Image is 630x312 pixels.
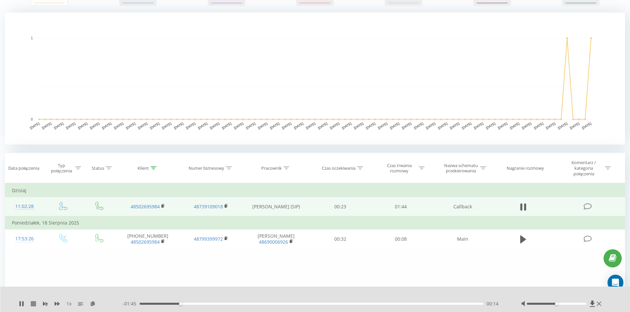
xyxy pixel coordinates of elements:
td: 00:23 [310,197,371,217]
div: Typ połączenia [50,163,73,174]
div: Czas oczekiwania [322,165,356,171]
span: 00:14 [486,300,498,307]
text: [DATE] [425,121,436,130]
text: [DATE] [557,121,568,130]
text: [DATE] [89,121,100,130]
text: [DATE] [149,121,160,130]
text: [DATE] [281,121,292,130]
td: [PERSON_NAME] (SIP) [242,197,310,217]
div: Accessibility label [179,302,182,305]
text: [DATE] [293,121,304,130]
text: [DATE] [329,121,340,130]
a: 48502695984 [131,203,160,210]
text: [DATE] [41,121,52,130]
td: 00:08 [371,229,431,249]
text: [DATE] [305,121,316,130]
text: 0 [31,118,33,121]
td: [PHONE_NUMBER] [116,229,179,249]
text: [DATE] [401,121,412,130]
td: [PERSON_NAME] [242,229,310,249]
text: [DATE] [497,121,508,130]
text: [DATE] [485,121,496,130]
div: Komentarz / kategoria połączenia [565,160,603,177]
text: [DATE] [245,121,256,130]
text: [DATE] [173,121,184,130]
text: 1 [31,36,33,40]
div: Open Intercom Messenger [608,275,623,291]
text: [DATE] [269,121,280,130]
text: [DATE] [473,121,484,130]
text: [DATE] [113,121,124,130]
text: [DATE] [533,121,544,130]
text: [DATE] [65,121,76,130]
td: Main [431,229,494,249]
span: - 01:45 [123,300,140,307]
a: 48739109018 [194,203,223,210]
text: [DATE] [413,121,424,130]
div: Klient [138,165,149,171]
text: [DATE] [29,121,40,130]
td: Poniedziałek, 18 Sierpnia 2025 [5,216,625,229]
text: [DATE] [545,121,556,130]
text: [DATE] [53,121,64,130]
div: Czas trwania rozmowy [382,163,417,174]
div: Nazwa schematu przekierowania [443,163,479,174]
text: [DATE] [341,121,352,130]
text: [DATE] [137,121,148,130]
text: [DATE] [509,121,520,130]
text: [DATE] [101,121,112,130]
span: 1 x [66,300,71,307]
text: [DATE] [437,121,448,130]
div: Numer biznesowy [189,165,224,171]
div: Accessibility label [555,302,558,305]
a: 48502695984 [131,239,160,245]
text: [DATE] [317,121,328,130]
td: Dzisiaj [5,184,625,197]
text: [DATE] [161,121,172,130]
text: [DATE] [233,121,244,130]
text: [DATE] [377,121,388,130]
div: 11:02:28 [12,200,37,213]
div: Status [92,165,104,171]
text: [DATE] [449,121,460,130]
text: [DATE] [521,121,532,130]
text: [DATE] [353,121,364,130]
td: Callback [431,197,494,217]
text: [DATE] [461,121,472,130]
text: [DATE] [185,121,196,130]
svg: A chart. [5,13,625,145]
div: Data połączenia [8,165,39,171]
text: [DATE] [257,121,268,130]
div: Pracownik [261,165,282,171]
text: [DATE] [221,121,232,130]
a: 48799399972 [194,236,223,242]
td: 00:32 [310,229,371,249]
text: [DATE] [77,121,88,130]
text: [DATE] [125,121,136,130]
text: [DATE] [365,121,376,130]
td: 01:44 [371,197,431,217]
text: [DATE] [197,121,208,130]
text: [DATE] [569,121,580,130]
text: [DATE] [581,121,592,130]
a: 48690006926 [259,239,288,245]
div: 17:53:26 [12,232,37,245]
div: Nagranie rozmowy [507,165,544,171]
text: [DATE] [209,121,220,130]
text: [DATE] [389,121,400,130]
